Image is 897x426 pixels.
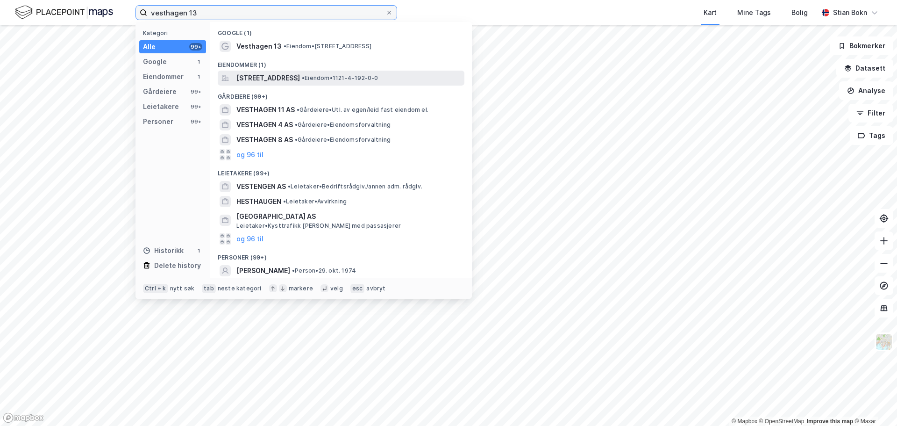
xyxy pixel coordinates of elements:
[791,7,808,18] div: Bolig
[189,43,202,51] div: 99+
[830,36,893,55] button: Bokmerker
[875,333,893,351] img: Z
[236,41,282,52] span: Vesthagen 13
[284,43,371,50] span: Eiendom • [STREET_ADDRESS]
[759,418,804,425] a: OpenStreetMap
[284,43,286,50] span: •
[210,246,472,263] div: Personer (99+)
[236,181,286,192] span: VESTENGEN AS
[236,233,263,245] button: og 96 til
[195,247,202,254] div: 1
[302,74,305,81] span: •
[297,106,428,114] span: Gårdeiere • Utl. av egen/leid fast eiendom el.
[704,7,717,18] div: Kart
[236,196,281,207] span: HESTHAUGEN
[236,119,293,130] span: VESTHAGEN 4 AS
[15,4,113,21] img: logo.f888ab2527a4732fd821a326f86c7f29.svg
[288,183,422,190] span: Leietaker • Bedriftsrådgiv./annen adm. rådgiv.
[295,136,298,143] span: •
[295,136,391,144] span: Gårdeiere • Eiendomsforvaltning
[236,134,293,145] span: VESTHAGEN 8 AS
[350,284,365,293] div: esc
[143,56,167,67] div: Google
[848,104,893,123] button: Filter
[202,284,216,293] div: tab
[283,198,286,205] span: •
[236,211,461,222] span: [GEOGRAPHIC_DATA] AS
[236,265,290,276] span: [PERSON_NAME]
[143,284,168,293] div: Ctrl + k
[807,418,853,425] a: Improve this map
[850,126,893,145] button: Tags
[170,285,195,292] div: nytt søk
[143,245,184,256] div: Historikk
[3,412,44,423] a: Mapbox homepage
[218,285,262,292] div: neste kategori
[295,121,298,128] span: •
[295,121,391,129] span: Gårdeiere • Eiendomsforvaltning
[143,41,156,52] div: Alle
[839,81,893,100] button: Analyse
[732,418,757,425] a: Mapbox
[292,267,295,274] span: •
[147,6,385,20] input: Søk på adresse, matrikkel, gårdeiere, leietakere eller personer
[850,381,897,426] div: Kontrollprogram for chat
[297,106,299,113] span: •
[154,260,201,271] div: Delete history
[289,285,313,292] div: markere
[283,198,347,205] span: Leietaker • Avvirkning
[189,118,202,125] div: 99+
[143,71,184,82] div: Eiendommer
[143,101,179,112] div: Leietakere
[210,162,472,179] div: Leietakere (99+)
[292,267,356,274] span: Person • 29. okt. 1974
[210,54,472,71] div: Eiendommer (1)
[836,59,893,78] button: Datasett
[143,116,173,127] div: Personer
[330,285,343,292] div: velg
[143,29,206,36] div: Kategori
[236,222,401,230] span: Leietaker • Kysttrafikk [PERSON_NAME] med passasjerer
[850,381,897,426] iframe: Chat Widget
[737,7,771,18] div: Mine Tags
[236,104,295,116] span: VESTHAGEN 11 AS
[210,86,472,102] div: Gårdeiere (99+)
[189,103,202,110] div: 99+
[210,22,472,39] div: Google (1)
[833,7,867,18] div: Stian Bokn
[288,183,291,190] span: •
[236,149,263,160] button: og 96 til
[195,58,202,65] div: 1
[195,73,202,80] div: 1
[302,74,378,82] span: Eiendom • 1121-4-192-0-0
[236,72,300,84] span: [STREET_ADDRESS]
[366,285,385,292] div: avbryt
[143,86,177,97] div: Gårdeiere
[189,88,202,95] div: 99+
